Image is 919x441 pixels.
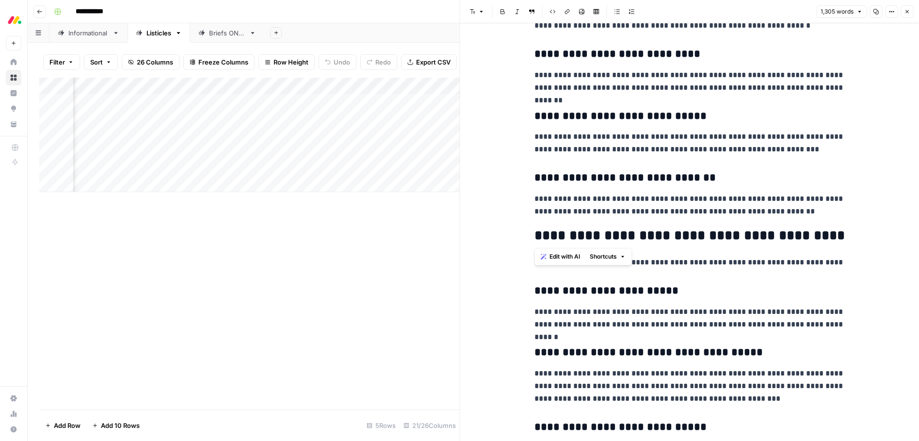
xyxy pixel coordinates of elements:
[821,7,854,16] span: 1,305 words
[360,54,397,70] button: Redo
[590,252,617,261] span: Shortcuts
[6,8,21,32] button: Workspace: Monday.com
[122,54,179,70] button: 26 Columns
[68,28,109,38] div: Informational
[49,57,65,67] span: Filter
[128,23,190,43] a: Listicles
[6,54,21,70] a: Home
[816,5,867,18] button: 1,305 words
[183,54,255,70] button: Freeze Columns
[101,421,140,430] span: Add 10 Rows
[363,418,400,433] div: 5 Rows
[198,57,248,67] span: Freeze Columns
[274,57,308,67] span: Row Height
[39,418,86,433] button: Add Row
[549,252,580,261] span: Edit with AI
[54,421,81,430] span: Add Row
[319,54,356,70] button: Undo
[49,23,128,43] a: Informational
[6,422,21,437] button: Help + Support
[401,54,457,70] button: Export CSV
[6,85,21,101] a: Insights
[6,116,21,132] a: Your Data
[6,406,21,422] a: Usage
[416,57,451,67] span: Export CSV
[400,418,460,433] div: 21/26 Columns
[43,54,80,70] button: Filter
[209,28,245,38] div: Briefs ONLY
[586,250,629,263] button: Shortcuts
[6,101,21,116] a: Opportunities
[137,57,173,67] span: 26 Columns
[6,11,23,29] img: Monday.com Logo
[146,28,171,38] div: Listicles
[86,418,145,433] button: Add 10 Rows
[84,54,118,70] button: Sort
[258,54,315,70] button: Row Height
[6,391,21,406] a: Settings
[190,23,264,43] a: Briefs ONLY
[334,57,350,67] span: Undo
[375,57,391,67] span: Redo
[90,57,103,67] span: Sort
[537,250,584,263] button: Edit with AI
[6,70,21,85] a: Browse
